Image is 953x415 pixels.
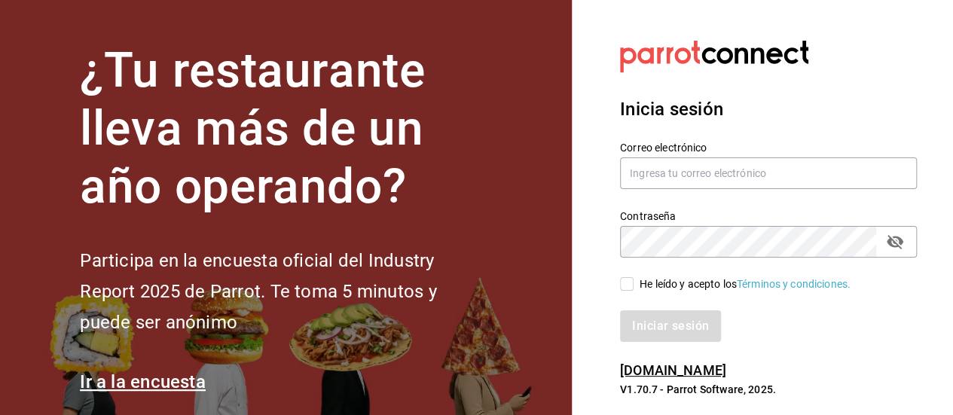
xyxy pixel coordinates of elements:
[620,96,917,123] h3: Inicia sesión
[882,229,908,255] button: passwordField
[737,278,851,290] a: Términos y condiciones.
[80,371,206,392] a: Ir a la encuesta
[620,211,917,221] label: Contraseña
[80,246,487,337] h2: Participa en la encuesta oficial del Industry Report 2025 de Parrot. Te toma 5 minutos y puede se...
[620,142,917,153] label: Correo electrónico
[620,362,726,378] a: [DOMAIN_NAME]
[80,42,487,215] h1: ¿Tu restaurante lleva más de un año operando?
[640,276,851,292] div: He leído y acepto los
[620,382,917,397] p: V1.70.7 - Parrot Software, 2025.
[620,157,917,189] input: Ingresa tu correo electrónico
